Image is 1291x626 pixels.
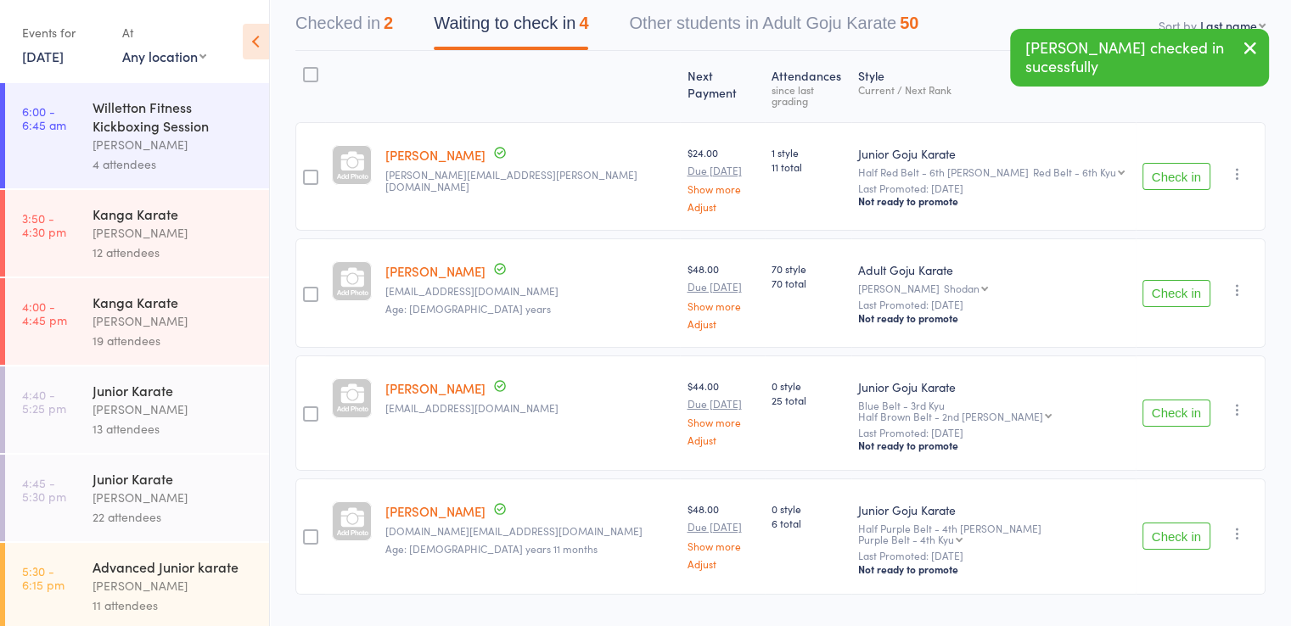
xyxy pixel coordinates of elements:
a: Adjust [687,318,758,329]
div: Not ready to promote [858,194,1129,208]
a: 4:40 -5:25 pmJunior Karate[PERSON_NAME]13 attendees [5,366,269,453]
div: Junior Goju Karate [858,378,1129,395]
a: Adjust [687,434,758,445]
div: 12 attendees [93,243,255,262]
span: 0 style [772,501,844,516]
div: Junior Goju Karate [858,145,1129,162]
button: Check in [1142,280,1210,307]
a: Show more [687,300,758,311]
div: Junior Karate [93,381,255,400]
small: extra8.mp@gmail.com [385,525,673,537]
div: Purple Belt - 4th Kyu [858,534,954,545]
label: Sort by [1159,17,1197,34]
small: Due [DATE] [687,521,758,533]
div: 22 attendees [93,507,255,527]
a: 3:50 -4:30 pmKanga Karate[PERSON_NAME]12 attendees [5,190,269,277]
div: [PERSON_NAME] checked in sucessfully [1010,29,1269,87]
a: Show more [687,540,758,551]
span: 11 total [772,159,844,174]
div: [PERSON_NAME] [93,576,255,595]
div: [PERSON_NAME] [93,488,255,507]
time: 4:00 - 4:45 pm [22,299,67,327]
div: Adult Goju Karate [858,261,1129,278]
span: 25 total [772,393,844,407]
small: Due [DATE] [687,165,758,176]
small: Last Promoted: [DATE] [858,182,1129,194]
div: [PERSON_NAME] [858,282,1129,293]
div: Willetton Fitness Kickboxing Session [93,98,255,135]
div: 11 attendees [93,595,255,615]
div: since last grading [772,84,844,106]
div: Not ready to promote [858,439,1129,452]
div: [PERSON_NAME] [93,135,255,154]
div: 4 attendees [93,154,255,174]
div: At [122,19,206,47]
div: [PERSON_NAME] [93,223,255,243]
div: Red Belt - 6th Kyu [1033,166,1116,177]
a: Adjust [687,201,758,212]
div: $48.00 [687,501,758,568]
div: Kanga Karate [93,204,255,223]
div: Current / Next Rank [858,84,1129,95]
span: 6 total [772,516,844,530]
div: Junior Karate [93,469,255,488]
button: Other students in Adult Goju Karate50 [629,5,918,50]
a: Show more [687,416,758,428]
a: [PERSON_NAME] [385,379,486,397]
div: 19 attendees [93,331,255,350]
div: Blue Belt - 3rd Kyu [858,400,1129,422]
button: Check in [1142,523,1210,550]
div: Last name [1200,17,1257,34]
div: Half Red Belt - 6th [PERSON_NAME] [858,166,1129,177]
time: 3:50 - 4:30 pm [22,211,66,238]
a: [PERSON_NAME] [385,146,486,164]
button: Check in [1142,400,1210,427]
div: Advanced Junior karate [93,557,255,576]
span: Age: [DEMOGRAPHIC_DATA] years [385,301,551,316]
span: 70 style [772,261,844,276]
small: Due [DATE] [687,281,758,293]
div: 13 attendees [93,419,255,439]
div: $24.00 [687,145,758,212]
div: 50 [900,14,918,32]
time: 6:00 - 6:45 am [22,104,66,131]
div: Any location [122,47,206,65]
a: 4:00 -4:45 pmKanga Karate[PERSON_NAME]19 attendees [5,278,269,365]
small: Last Promoted: [DATE] [858,550,1129,562]
span: 0 style [772,378,844,393]
a: 6:00 -6:45 amWilletton Fitness Kickboxing Session[PERSON_NAME]4 attendees [5,83,269,188]
div: $48.00 [687,261,758,328]
a: [DATE] [22,47,64,65]
a: Adjust [687,558,758,569]
small: jjdaytime@hotmail.com [385,402,673,414]
div: $44.00 [687,378,758,445]
small: Last Promoted: [DATE] [858,427,1129,439]
small: Last Promoted: [DATE] [858,299,1129,310]
div: Not ready to promote [858,562,1129,576]
a: [PERSON_NAME] [385,262,486,280]
div: Half Brown Belt - 2nd [PERSON_NAME] [858,411,1043,422]
a: 4:45 -5:30 pmJunior Karate[PERSON_NAME]22 attendees [5,455,269,541]
time: 4:45 - 5:30 pm [22,476,66,503]
div: Next Payment [680,59,765,115]
span: Age: [DEMOGRAPHIC_DATA] years 11 months [385,541,598,556]
time: 4:40 - 5:25 pm [22,388,66,415]
div: 4 [579,14,588,32]
span: 70 total [772,276,844,290]
div: 2 [384,14,393,32]
a: [PERSON_NAME] [385,502,486,520]
button: Waiting to check in4 [434,5,588,50]
small: manolas88@yahoo.com [385,285,673,297]
div: Not ready to promote [858,311,1129,325]
div: Junior Goju Karate [858,501,1129,518]
a: Show more [687,183,758,194]
div: Kanga Karate [93,293,255,311]
div: [PERSON_NAME] [93,311,255,331]
small: rosman.jacinta@gmail.com [385,169,673,193]
button: Checked in2 [295,5,393,50]
small: Due [DATE] [687,398,758,410]
div: Atten­dances [765,59,850,115]
button: Check in [1142,163,1210,190]
time: 5:30 - 6:15 pm [22,564,65,591]
div: Half Purple Belt - 4th [PERSON_NAME] [858,523,1129,545]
